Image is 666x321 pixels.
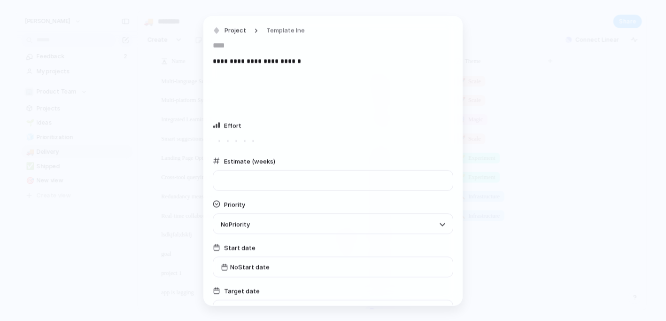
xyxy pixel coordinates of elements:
span: No Target date [230,305,273,315]
span: No Priority [221,220,250,228]
span: Template lne [266,26,305,35]
span: Estimate (weeks) [224,157,275,165]
button: Project [210,24,249,38]
span: Target date [224,287,260,295]
span: Priority [224,201,245,208]
button: Template lne [261,24,310,38]
span: Start date [224,244,256,251]
span: No Start date [230,262,270,272]
span: Effort [224,122,241,129]
span: Project [225,26,246,35]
